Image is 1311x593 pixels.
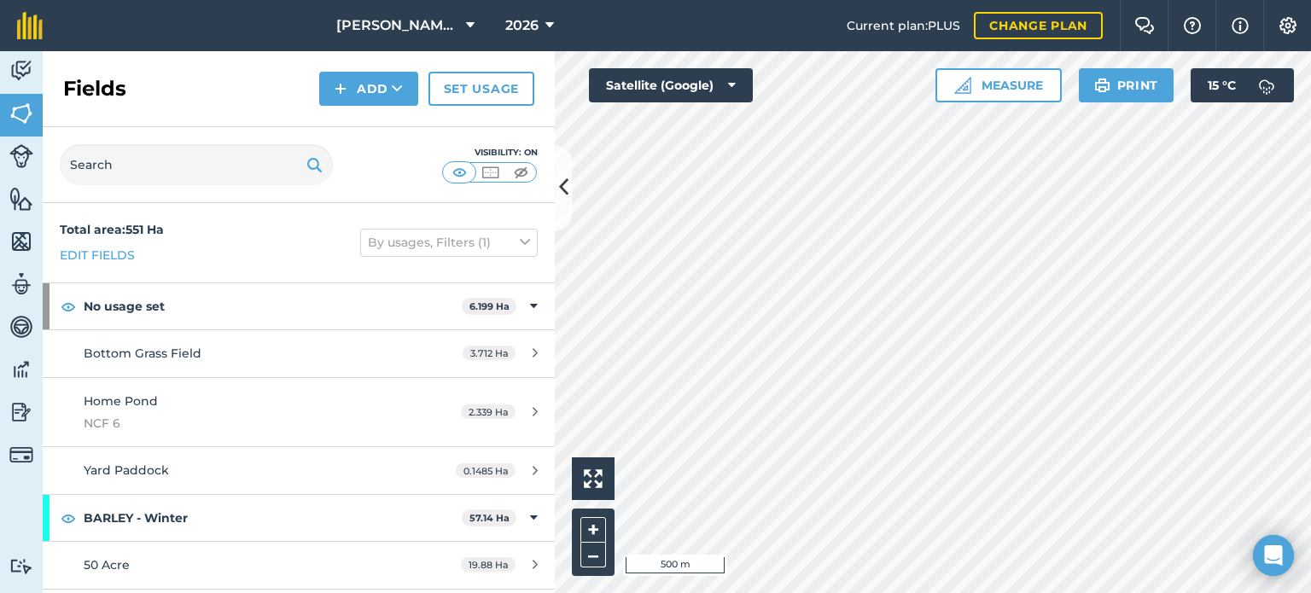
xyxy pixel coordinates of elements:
img: svg+xml;base64,PD94bWwgdmVyc2lvbj0iMS4wIiBlbmNvZGluZz0idXRmLTgiPz4KPCEtLSBHZW5lcmF0b3I6IEFkb2JlIE... [9,58,33,84]
strong: 57.14 Ha [469,512,510,524]
img: svg+xml;base64,PD94bWwgdmVyc2lvbj0iMS4wIiBlbmNvZGluZz0idXRmLTgiPz4KPCEtLSBHZW5lcmF0b3I6IEFkb2JlIE... [9,558,33,574]
button: By usages, Filters (1) [360,229,538,256]
button: – [580,543,606,567]
h2: Fields [63,75,126,102]
input: Search [60,144,333,185]
img: A question mark icon [1182,17,1203,34]
a: Edit fields [60,246,135,265]
span: [PERSON_NAME][GEOGRAPHIC_DATA] [336,15,459,36]
img: svg+xml;base64,PD94bWwgdmVyc2lvbj0iMS4wIiBlbmNvZGluZz0idXRmLTgiPz4KPCEtLSBHZW5lcmF0b3I6IEFkb2JlIE... [9,399,33,425]
img: svg+xml;base64,PD94bWwgdmVyc2lvbj0iMS4wIiBlbmNvZGluZz0idXRmLTgiPz4KPCEtLSBHZW5lcmF0b3I6IEFkb2JlIE... [9,144,33,168]
img: svg+xml;base64,PD94bWwgdmVyc2lvbj0iMS4wIiBlbmNvZGluZz0idXRmLTgiPz4KPCEtLSBHZW5lcmF0b3I6IEFkb2JlIE... [9,314,33,340]
div: BARLEY - Winter57.14 Ha [43,495,555,541]
img: svg+xml;base64,PHN2ZyB4bWxucz0iaHR0cDovL3d3dy53My5vcmcvMjAwMC9zdmciIHdpZHRoPSI1NiIgaGVpZ2h0PSI2MC... [9,229,33,254]
a: Yard Paddock0.1485 Ha [43,447,555,493]
img: Four arrows, one pointing top left, one top right, one bottom right and the last bottom left [584,469,603,488]
img: svg+xml;base64,PHN2ZyB4bWxucz0iaHR0cDovL3d3dy53My5vcmcvMjAwMC9zdmciIHdpZHRoPSIxNyIgaGVpZ2h0PSIxNy... [1232,15,1249,36]
strong: 6.199 Ha [469,300,510,312]
span: Yard Paddock [84,462,169,478]
span: 19.88 Ha [461,557,516,572]
img: svg+xml;base64,PHN2ZyB4bWxucz0iaHR0cDovL3d3dy53My5vcmcvMjAwMC9zdmciIHdpZHRoPSI1NiIgaGVpZ2h0PSI2MC... [9,101,33,126]
button: 15 °C [1191,68,1294,102]
a: Bottom Grass Field3.712 Ha [43,330,555,376]
img: svg+xml;base64,PHN2ZyB4bWxucz0iaHR0cDovL3d3dy53My5vcmcvMjAwMC9zdmciIHdpZHRoPSIxOSIgaGVpZ2h0PSIyNC... [1094,75,1110,96]
img: svg+xml;base64,PD94bWwgdmVyc2lvbj0iMS4wIiBlbmNvZGluZz0idXRmLTgiPz4KPCEtLSBHZW5lcmF0b3I6IEFkb2JlIE... [9,357,33,382]
div: Open Intercom Messenger [1253,535,1294,576]
span: Bottom Grass Field [84,346,201,361]
img: svg+xml;base64,PHN2ZyB4bWxucz0iaHR0cDovL3d3dy53My5vcmcvMjAwMC9zdmciIHdpZHRoPSI1MCIgaGVpZ2h0PSI0MC... [449,164,470,181]
img: svg+xml;base64,PHN2ZyB4bWxucz0iaHR0cDovL3d3dy53My5vcmcvMjAwMC9zdmciIHdpZHRoPSIxOCIgaGVpZ2h0PSIyNC... [61,508,76,528]
img: svg+xml;base64,PHN2ZyB4bWxucz0iaHR0cDovL3d3dy53My5vcmcvMjAwMC9zdmciIHdpZHRoPSI1NiIgaGVpZ2h0PSI2MC... [9,186,33,212]
a: Set usage [428,72,534,106]
img: Ruler icon [954,77,971,94]
span: 2.339 Ha [461,404,516,419]
div: No usage set6.199 Ha [43,283,555,329]
a: Home PondNCF 62.339 Ha [43,378,555,447]
button: Measure [935,68,1062,102]
img: svg+xml;base64,PHN2ZyB4bWxucz0iaHR0cDovL3d3dy53My5vcmcvMjAwMC9zdmciIHdpZHRoPSIxOSIgaGVpZ2h0PSIyNC... [306,154,323,175]
img: A cog icon [1278,17,1298,34]
button: Add [319,72,418,106]
img: fieldmargin Logo [17,12,43,39]
img: svg+xml;base64,PHN2ZyB4bWxucz0iaHR0cDovL3d3dy53My5vcmcvMjAwMC9zdmciIHdpZHRoPSIxOCIgaGVpZ2h0PSIyNC... [61,296,76,317]
button: Satellite (Google) [589,68,753,102]
a: 50 Acre19.88 Ha [43,542,555,588]
img: svg+xml;base64,PD94bWwgdmVyc2lvbj0iMS4wIiBlbmNvZGluZz0idXRmLTgiPz4KPCEtLSBHZW5lcmF0b3I6IEFkb2JlIE... [1250,68,1284,102]
img: svg+xml;base64,PD94bWwgdmVyc2lvbj0iMS4wIiBlbmNvZGluZz0idXRmLTgiPz4KPCEtLSBHZW5lcmF0b3I6IEFkb2JlIE... [9,443,33,467]
strong: BARLEY - Winter [84,495,462,541]
img: svg+xml;base64,PHN2ZyB4bWxucz0iaHR0cDovL3d3dy53My5vcmcvMjAwMC9zdmciIHdpZHRoPSI1MCIgaGVpZ2h0PSI0MC... [510,164,532,181]
div: Visibility: On [442,146,538,160]
span: 15 ° C [1208,68,1236,102]
img: svg+xml;base64,PHN2ZyB4bWxucz0iaHR0cDovL3d3dy53My5vcmcvMjAwMC9zdmciIHdpZHRoPSIxNCIgaGVpZ2h0PSIyNC... [335,78,347,99]
strong: No usage set [84,283,462,329]
strong: Total area : 551 Ha [60,222,164,237]
img: Two speech bubbles overlapping with the left bubble in the forefront [1134,17,1155,34]
span: 3.712 Ha [463,346,516,360]
span: Current plan : PLUS [847,16,960,35]
img: svg+xml;base64,PHN2ZyB4bWxucz0iaHR0cDovL3d3dy53My5vcmcvMjAwMC9zdmciIHdpZHRoPSI1MCIgaGVpZ2h0PSI0MC... [480,164,501,181]
img: svg+xml;base64,PD94bWwgdmVyc2lvbj0iMS4wIiBlbmNvZGluZz0idXRmLTgiPz4KPCEtLSBHZW5lcmF0b3I6IEFkb2JlIE... [9,271,33,297]
span: NCF 6 [84,414,405,433]
span: 50 Acre [84,557,130,573]
span: 0.1485 Ha [456,463,516,478]
span: 2026 [505,15,539,36]
a: Change plan [974,12,1103,39]
button: Print [1079,68,1174,102]
button: + [580,517,606,543]
span: Home Pond [84,393,158,409]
